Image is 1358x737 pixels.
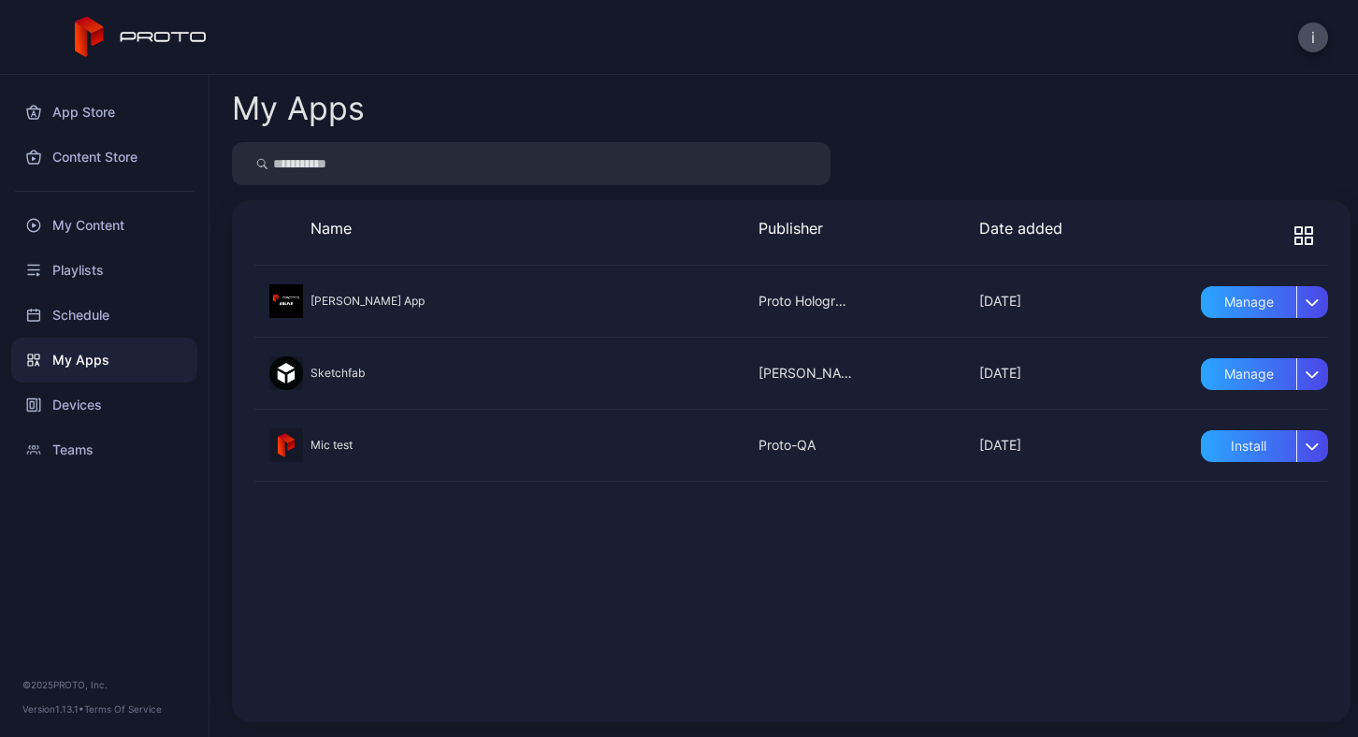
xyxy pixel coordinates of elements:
[1201,286,1328,318] button: Manage
[22,677,186,692] div: © 2025 PROTO, Inc.
[1201,286,1296,318] div: Manage
[311,217,630,239] p: Name
[1298,22,1328,52] button: i
[1201,430,1296,462] div: Install
[11,427,197,472] a: Teams
[979,217,1073,239] p: Date added
[11,135,197,180] a: Content Store
[11,338,197,383] a: My Apps
[84,703,162,715] a: Terms Of Service
[758,217,852,239] p: Publisher
[11,293,197,338] a: Schedule
[232,93,365,124] div: My Apps
[11,248,197,293] a: Playlists
[1201,358,1296,390] div: Manage
[1201,358,1328,390] button: Manage
[22,703,84,715] span: Version 1.13.1 •
[1201,430,1328,462] button: Install
[11,90,197,135] a: App Store
[11,383,197,427] a: Devices
[11,203,197,248] a: My Content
